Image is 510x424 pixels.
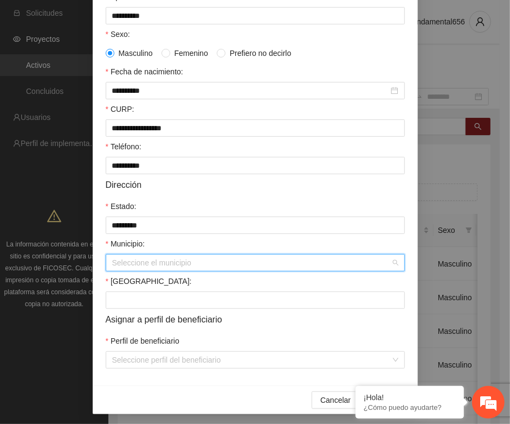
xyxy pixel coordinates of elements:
label: Estado: [106,200,137,212]
input: CURP: [106,119,405,137]
p: ¿Cómo puedo ayudarte? [364,403,456,412]
label: CURP: [106,103,134,115]
input: Estado: [106,217,405,234]
label: Fecha de nacimiento: [106,66,183,78]
div: Minimizar ventana de chat en vivo [178,5,204,31]
div: Chatee con nosotros ahora [56,55,182,69]
input: Colonia: [106,292,405,309]
label: Perfil de beneficiario [106,335,179,347]
span: Prefiero no decirlo [225,47,296,59]
div: ¡Hola! [364,393,456,402]
label: Municipio: [106,238,145,250]
label: Teléfono: [106,141,141,153]
input: Municipio: [112,255,391,271]
span: Femenino [170,47,212,59]
input: Perfil de beneficiario [112,352,391,368]
span: Cancelar [320,394,351,406]
span: Estamos en línea. [63,145,150,255]
label: Sexo: [106,28,130,40]
span: Asignar a perfil de beneficiario [106,313,222,326]
button: Cancelar [312,391,359,409]
span: Masculino [114,47,157,59]
span: Dirección [106,178,142,192]
textarea: Escriba su mensaje y pulse “Intro” [5,296,206,334]
label: Colonia: [106,275,192,287]
input: Apellido 2: [106,7,405,24]
input: Fecha de nacimiento: [112,85,389,97]
input: Teléfono: [106,157,405,174]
